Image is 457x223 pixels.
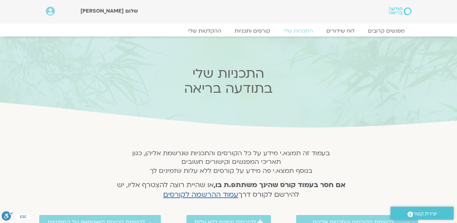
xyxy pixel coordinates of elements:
a: יצירת קשר [391,207,454,220]
a: עמוד ההרשמה לקורסים [163,190,238,199]
a: לוח שידורים [320,28,361,34]
a: ההקלטות שלי [181,28,228,34]
h5: בעמוד זה תמצא.י מידע על כל הקורסים והתכניות שנרשמת אליהן, כגון תאריכי המפגשים וקישורים חשובים בנו... [108,149,354,175]
a: התכניות שלי [277,28,320,34]
a: מפגשים קרובים [361,28,411,34]
span: שלום [PERSON_NAME] [80,7,138,15]
h2: התכניות שלי בתודעה בריאה [98,66,359,96]
nav: Menu [46,28,411,34]
a: קורסים ותכניות [228,28,277,34]
h4: או שהיית רוצה להצטרף אליו, יש להירשם לקורס דרך [108,180,354,200]
span: יצירת קשר [413,209,437,218]
strong: אם חסר בעמוד קורס שהינך משתתפ.ת בו, [214,180,346,190]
